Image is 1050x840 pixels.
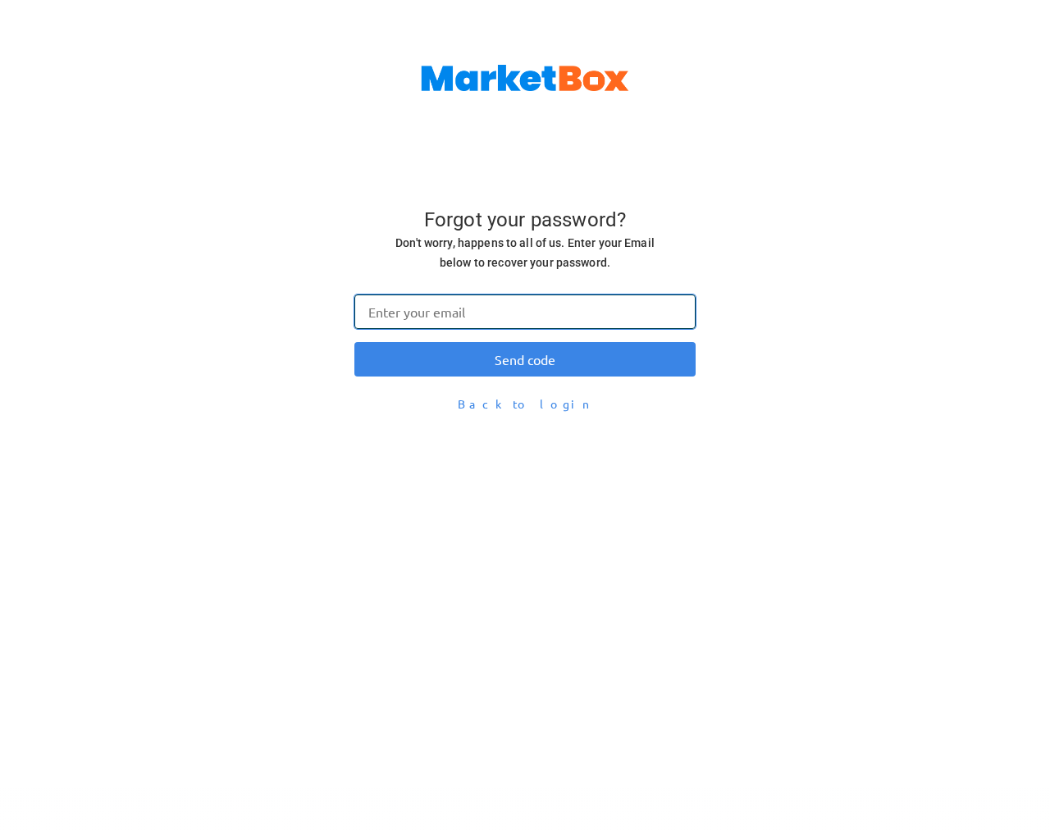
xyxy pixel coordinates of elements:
[421,65,629,91] img: MarketBox logo
[354,342,696,377] button: Send code
[380,233,670,273] h6: Don't worry, happens to all of us. Enter your Email below to recover your password.
[354,294,696,329] input: Enter your email
[354,390,696,418] button: Back to login
[380,208,670,233] h4: Forgot your password?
